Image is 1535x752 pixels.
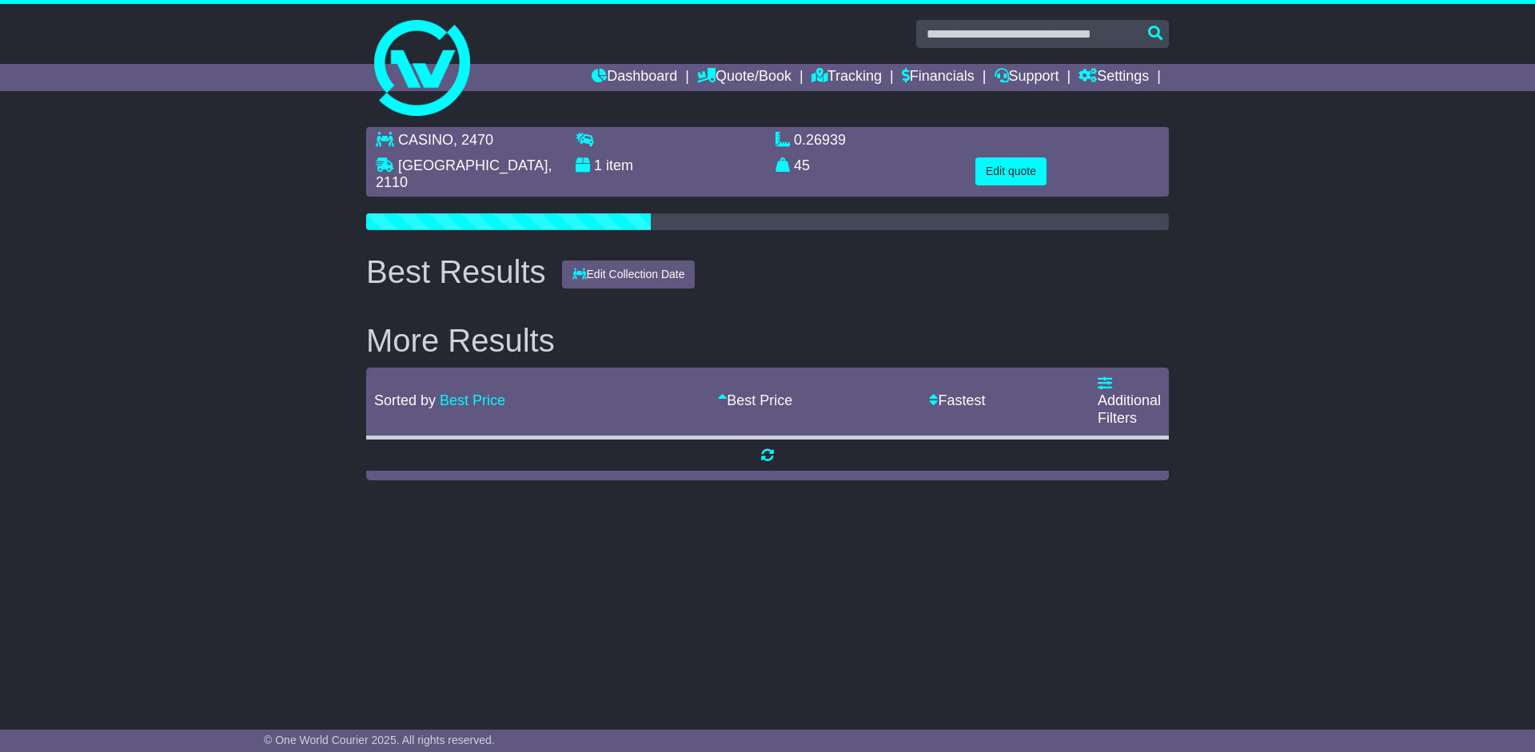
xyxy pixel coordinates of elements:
[1098,376,1161,426] a: Additional Filters
[374,392,436,408] span: Sorted by
[975,157,1047,185] button: Edit quote
[929,392,985,408] a: Fastest
[811,64,882,91] a: Tracking
[440,392,505,408] a: Best Price
[366,323,1169,358] h2: More Results
[794,157,810,173] span: 45
[718,392,792,408] a: Best Price
[995,64,1059,91] a: Support
[606,157,633,173] span: item
[453,132,493,148] span: , 2470
[1078,64,1149,91] a: Settings
[592,64,677,91] a: Dashboard
[562,261,696,288] button: Edit Collection Date
[794,132,846,148] span: 0.26939
[264,734,495,746] span: © One World Courier 2025. All rights reserved.
[398,157,548,173] span: [GEOGRAPHIC_DATA]
[376,157,552,191] span: , 2110
[594,157,602,173] span: 1
[902,64,975,91] a: Financials
[398,132,453,148] span: CASINO
[358,254,554,289] div: Best Results
[697,64,791,91] a: Quote/Book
